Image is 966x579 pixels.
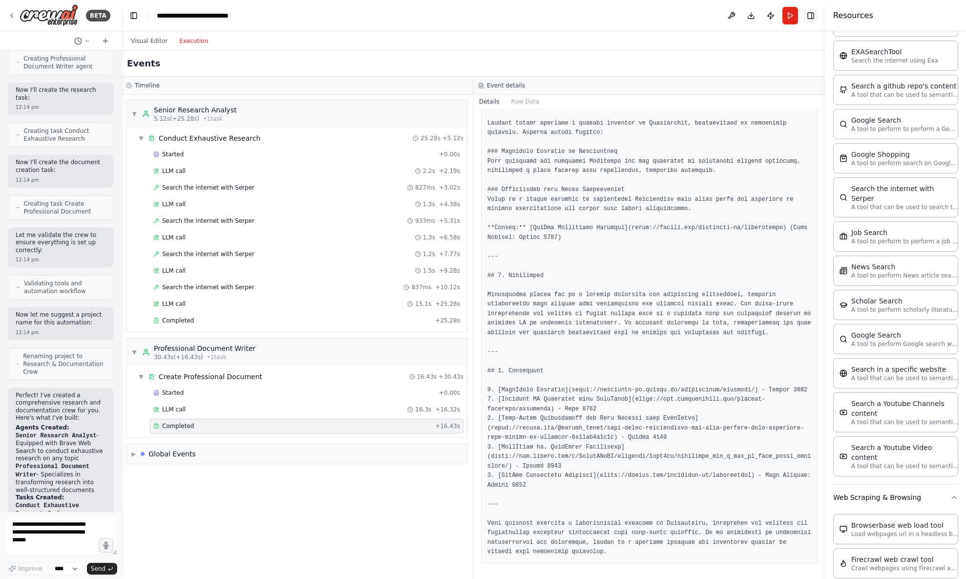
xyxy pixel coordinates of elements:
[851,418,959,426] p: A tool that can be used to semantic search a query from a Youtube Channels content.
[162,267,186,275] span: LLM call
[98,35,113,47] button: Start a new chat
[162,184,254,192] span: Search the internet with Serper
[162,389,184,397] span: Started
[505,95,546,108] button: Raw Data
[840,525,847,533] img: BrowserbaseLoadTool
[851,115,959,125] div: Google Search
[423,267,435,275] span: 1.5s
[162,250,254,258] span: Search the internet with Serper
[473,95,505,108] button: Details
[99,538,113,553] button: Click to speak your automation idea
[851,47,938,57] div: EXASearchTool
[840,369,847,377] img: WebsiteSearchTool
[423,234,435,241] span: 1.3s
[203,115,223,123] span: • 1 task
[442,134,463,142] span: + 5.12s
[833,485,958,510] button: Web Scraping & Browsing
[162,300,186,308] span: LLM call
[435,422,460,430] span: + 16.43s
[840,86,847,94] img: GithubSearchTool
[851,443,959,462] div: Search a Youtube Video content
[840,452,847,460] img: YoutubeVideoSearchTool
[439,184,460,192] span: + 3.02s
[162,150,184,158] span: Started
[423,200,435,208] span: 1.3s
[417,373,437,381] span: 16.43s
[16,159,105,174] p: Now I'll create the document creation task:
[162,234,186,241] span: LLM call
[840,335,847,343] img: SerplyWebSearchTool
[24,127,105,143] span: Creating task Conduct Exhaustive Research
[439,167,460,175] span: + 2.19s
[157,11,263,21] nav: breadcrumb
[851,374,959,382] p: A tool that can be used to semantic search a query from a specific URL content.
[16,311,105,326] p: Now let me suggest a project name for this automation:
[162,317,194,324] span: Completed
[423,167,435,175] span: 2.2s
[851,306,959,314] p: A tool to perform scholarly literature search with a search_query.
[70,35,94,47] button: Switch to previous chat
[840,408,847,416] img: YoutubeChannelSearchTool
[16,494,64,501] strong: Tasks Created:
[154,343,255,353] div: Professional Document Writer
[840,120,847,128] img: SerpApiGoogleSearchTool
[851,530,959,538] p: Load webpages url in a headless browser using Browserbase and return the contents
[439,389,460,397] span: + 0.00s
[851,272,959,279] p: A tool to perform News article search with a search_query.
[851,330,959,340] div: Google Search
[154,105,237,115] div: Senior Research Analyst
[16,232,105,255] p: Let me validate the crew to ensure everything is set up correctly:
[435,406,460,413] span: + 16.32s
[131,110,137,118] span: ▼
[16,432,97,439] code: Senior Research Analyst
[91,565,105,573] span: Send
[4,562,46,575] button: Improve
[159,133,260,143] div: Conduct Exhaustive Research
[127,57,160,70] h2: Events
[840,233,847,240] img: SerplyJobSearchTool
[16,424,69,431] strong: Agents Created:
[154,115,199,123] span: 5.12s (+25.28s)
[20,4,78,26] img: Logo
[415,406,431,413] span: 16.3s
[439,373,463,381] span: + 30.43s
[162,167,186,175] span: LLM call
[16,502,79,517] code: Conduct Exhaustive Research
[162,283,254,291] span: Search the internet with Serper
[435,317,460,324] span: + 25.28s
[16,86,105,102] p: Now I'll create the research task:
[851,555,959,564] div: Firecrawl web crawl tool
[87,563,117,575] button: Send
[840,154,847,162] img: SerpApiGoogleShoppingTool
[851,296,959,306] div: Scholar Search
[131,450,136,458] span: ▶
[840,267,847,275] img: SerplyNewsSearchTool
[16,463,105,494] li: - Specializes in transforming research into well-structured documents
[162,406,186,413] span: LLM call
[24,279,105,295] span: Validating tools and automation workflow
[833,10,873,21] h4: Resources
[851,91,959,99] p: A tool that can be used to semantic search a query from a github repo's content. This is not the ...
[16,256,105,263] div: 12:14 pm
[127,9,141,22] button: Hide left sidebar
[851,159,959,167] p: A tool to perform search on Google shopping with a search_query.
[159,372,262,382] div: Create Professional Document
[804,9,818,22] button: Hide right sidebar
[16,502,105,541] li: - Performs comprehensive research using multiple sources and verification methods
[851,184,959,203] div: Search the internet with Serper
[23,352,105,376] span: Renaming project to Research & Documentation Crew
[162,217,254,225] span: Search the internet with Serper
[851,399,959,418] div: Search a Youtube Channels content
[415,300,431,308] span: 15.1s
[851,203,959,211] p: A tool that can be used to search the internet with a search_query. Supports different search typ...
[173,35,214,47] button: Execution
[415,184,435,192] span: 827ms
[851,228,959,237] div: Job Search
[439,150,460,158] span: + 0.00s
[439,200,460,208] span: + 4.38s
[24,200,105,215] span: Creating task Create Professional Document
[435,283,460,291] span: + 10.12s
[162,422,194,430] span: Completed
[851,262,959,272] div: News Search
[840,193,847,201] img: SerperDevTool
